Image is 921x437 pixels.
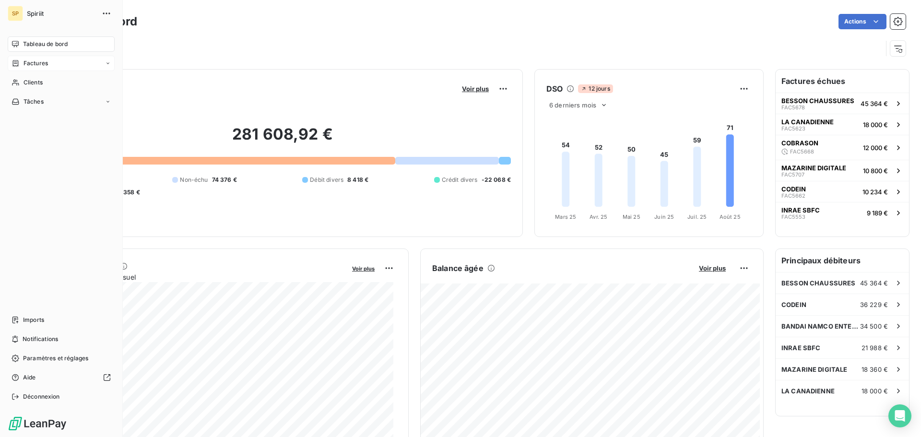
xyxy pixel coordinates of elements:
h6: Balance âgée [432,262,484,274]
tspan: Août 25 [720,213,741,220]
h6: Principaux débiteurs [776,249,909,272]
span: BESSON CHAUSSURES [781,97,854,105]
span: FAC5623 [781,126,805,131]
span: 8 418 € [347,176,368,184]
span: INRAE SBFC [781,206,820,214]
span: COBRASON [781,139,818,147]
span: INRAE SBFC [781,344,821,352]
span: -22 068 € [482,176,511,184]
span: 74 376 € [212,176,237,184]
span: 18 000 € [863,121,888,129]
button: LA CANADIENNEFAC562318 000 € [776,114,909,135]
span: Voir plus [699,264,726,272]
span: Voir plus [352,265,375,272]
span: Débit divers [310,176,343,184]
h2: 281 608,92 € [54,125,511,154]
span: 9 189 € [867,209,888,217]
button: CODEINFAC566210 234 € [776,181,909,202]
span: FAC5707 [781,172,804,177]
a: Paramètres et réglages [8,351,115,366]
button: BESSON CHAUSSURESFAC567845 364 € [776,93,909,114]
h6: DSO [546,83,563,94]
a: Factures [8,56,115,71]
span: 45 364 € [860,279,888,287]
span: FAC5662 [781,193,805,199]
span: Déconnexion [23,392,60,401]
span: Imports [23,316,44,324]
span: Factures [24,59,48,68]
span: Paramètres et réglages [23,354,88,363]
span: Notifications [23,335,58,343]
div: SP [8,6,23,21]
a: Imports [8,312,115,328]
span: Tableau de bord [23,40,68,48]
span: LA CANADIENNE [781,387,835,395]
span: 10 234 € [862,188,888,196]
span: 10 800 € [863,167,888,175]
button: INRAE SBFCFAC55539 189 € [776,202,909,223]
span: 36 229 € [860,301,888,308]
button: COBRASONFAC566812 000 € [776,135,909,160]
tspan: Mars 25 [555,213,576,220]
button: Voir plus [459,84,492,93]
button: Voir plus [349,264,378,272]
button: MAZARINE DIGITALEFAC570710 800 € [776,160,909,181]
span: FAC5553 [781,214,805,220]
span: Non-échu [180,176,208,184]
span: Tâches [24,97,44,106]
button: Actions [838,14,886,29]
tspan: Juil. 25 [687,213,707,220]
span: 12 jours [578,84,613,93]
span: LA CANADIENNE [781,118,834,126]
span: 12 000 € [863,144,888,152]
button: Voir plus [696,264,729,272]
tspan: Juin 25 [654,213,674,220]
span: 34 500 € [860,322,888,330]
span: FAC5678 [781,105,805,110]
span: MAZARINE DIGITALE [781,164,846,172]
span: Chiffre d'affaires mensuel [54,272,345,282]
span: Clients [24,78,43,87]
span: Crédit divers [442,176,478,184]
a: Aide [8,370,115,385]
span: CODEIN [781,301,806,308]
span: 21 988 € [862,344,888,352]
span: CODEIN [781,185,806,193]
span: 18 360 € [862,366,888,373]
a: Clients [8,75,115,90]
tspan: Mai 25 [623,213,640,220]
span: BANDAI NAMCO ENTERTAINMENT EUROPE SAS [781,322,860,330]
span: 6 derniers mois [549,101,596,109]
div: Open Intercom Messenger [888,404,911,427]
img: Logo LeanPay [8,416,67,431]
span: MAZARINE DIGITALE [781,366,848,373]
tspan: Avr. 25 [590,213,607,220]
span: 45 364 € [861,100,888,107]
span: Voir plus [462,85,489,93]
a: Tableau de bord [8,36,115,52]
span: Spiriit [27,10,96,17]
a: Tâches [8,94,115,109]
span: BESSON CHAUSSURES [781,279,856,287]
span: 18 000 € [862,387,888,395]
span: Aide [23,373,36,382]
span: -358 € [120,188,140,197]
span: FAC5668 [790,149,814,154]
h6: Factures échues [776,70,909,93]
